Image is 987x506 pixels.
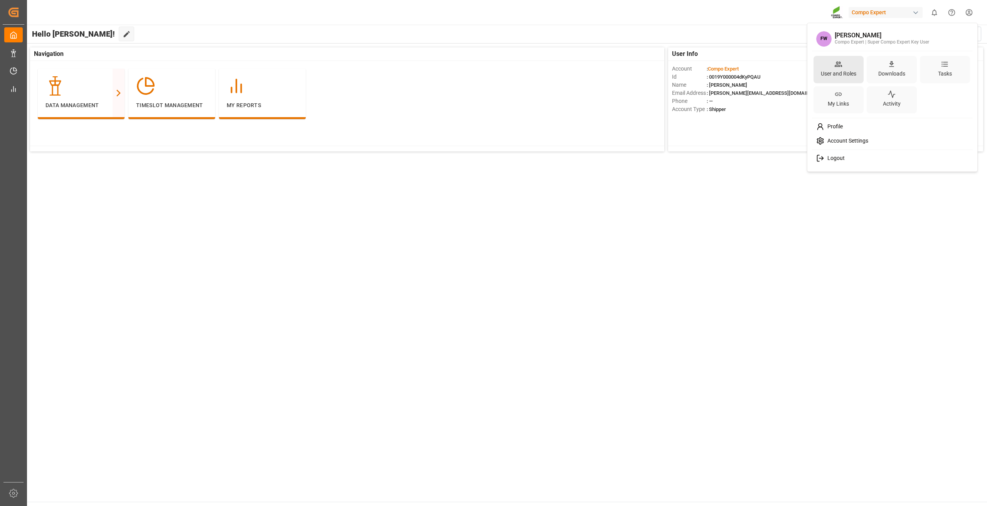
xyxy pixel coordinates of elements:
[881,98,902,109] div: Activity
[816,31,832,47] span: FW
[824,123,843,130] span: Profile
[819,68,858,79] div: User and Roles
[936,68,953,79] div: Tasks
[824,155,845,162] span: Logout
[877,68,907,79] div: Downloads
[824,138,868,145] span: Account Settings
[835,39,929,46] div: Compo Expert | Super Compo Expert Key User
[826,98,851,109] div: My Links
[835,32,929,39] div: [PERSON_NAME]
